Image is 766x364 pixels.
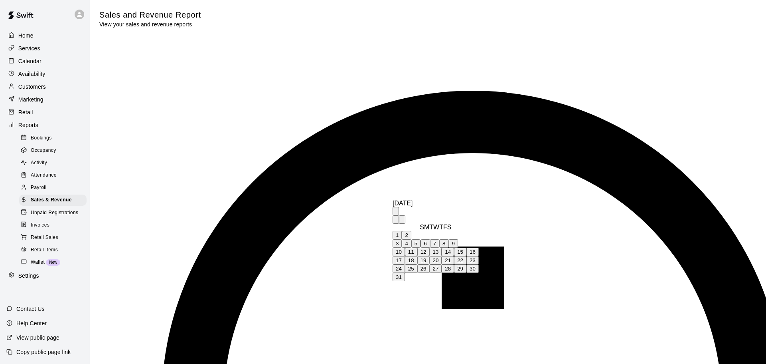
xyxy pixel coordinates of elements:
[429,248,442,256] button: 13
[99,20,201,28] p: View your sales and revenue reports
[429,224,433,231] span: Tuesday
[411,239,421,248] button: 5
[402,231,411,239] button: 2
[99,10,201,20] h5: Sales and Revenue Report
[405,248,417,256] button: 11
[417,256,430,265] button: 19
[31,134,52,142] span: Bookings
[417,248,430,256] button: 12
[466,248,479,256] button: 16
[18,70,45,78] p: Availability
[393,215,399,224] button: Previous month
[18,44,40,52] p: Services
[466,256,479,265] button: 23
[429,256,442,265] button: 20
[393,207,399,215] button: calendar view is open, switch to year view
[417,265,430,273] button: 26
[420,224,424,231] span: Sunday
[18,95,43,103] p: Marketing
[18,83,46,91] p: Customers
[402,239,411,248] button: 4
[405,256,417,265] button: 18
[18,272,39,280] p: Settings
[430,239,439,248] button: 7
[31,171,57,179] span: Attendance
[424,224,429,231] span: Monday
[18,57,41,65] p: Calendar
[393,273,405,281] button: 31
[454,256,466,265] button: 22
[16,348,71,356] p: Copy public page link
[18,32,34,40] p: Home
[31,184,46,192] span: Payroll
[429,265,442,273] button: 27
[18,121,38,129] p: Reports
[31,147,56,155] span: Occupancy
[31,246,58,254] span: Retail Items
[31,234,58,242] span: Retail Sales
[454,248,466,256] button: 15
[439,239,448,248] button: 8
[443,224,447,231] span: Friday
[399,215,405,224] button: Next month
[393,265,405,273] button: 24
[449,239,458,248] button: 9
[393,231,402,239] button: 1
[16,319,47,327] p: Help Center
[393,200,479,207] div: [DATE]
[439,224,443,231] span: Thursday
[31,196,72,204] span: Sales & Revenue
[447,224,452,231] span: Saturday
[16,334,59,342] p: View public page
[454,265,466,273] button: 29
[442,248,454,256] button: 14
[46,260,60,265] span: New
[442,265,454,273] button: 28
[421,239,430,248] button: 6
[31,221,49,229] span: Invoices
[466,265,479,273] button: 30
[433,224,439,231] span: Wednesday
[393,239,402,248] button: 3
[18,108,33,116] p: Retail
[16,305,45,313] p: Contact Us
[442,256,454,265] button: 21
[393,248,405,256] button: 10
[393,256,405,265] button: 17
[31,159,47,167] span: Activity
[405,265,417,273] button: 25
[31,209,78,217] span: Unpaid Registrations
[31,259,45,267] span: Wallet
